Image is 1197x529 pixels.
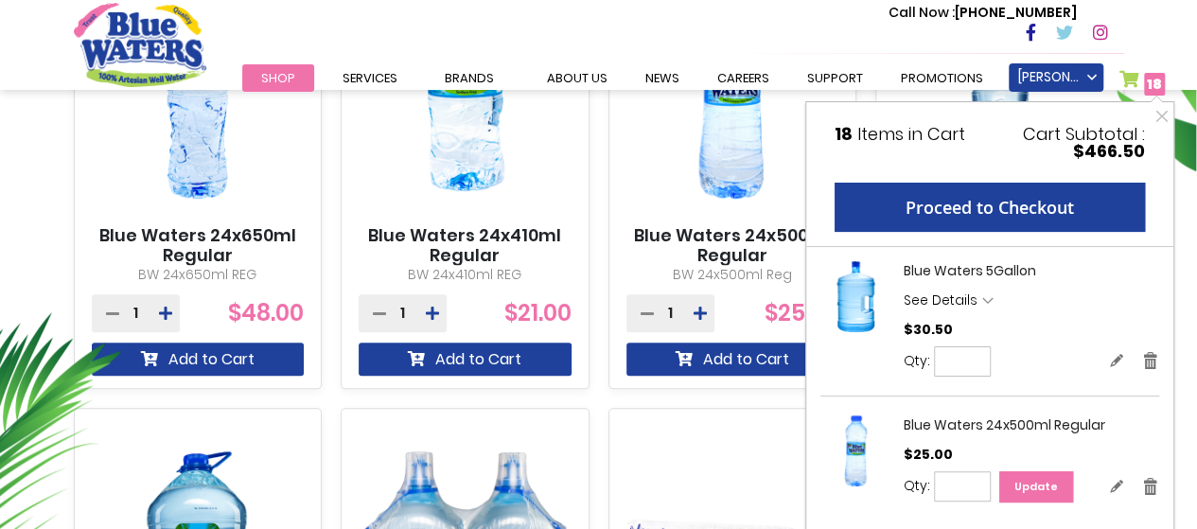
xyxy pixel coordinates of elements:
[626,64,698,92] a: News
[889,3,1077,23] p: [PHONE_NUMBER]
[626,343,839,376] button: Add to Cart
[1147,75,1162,94] span: 18
[904,261,1036,280] a: Blue Waters 5Gallon
[820,261,891,338] a: Blue Waters 5Gallon
[857,122,965,146] span: Items in Cart
[359,343,572,376] button: Add to Cart
[904,351,930,371] label: Qty
[359,265,572,285] p: BW 24x410ml REG
[92,265,305,285] p: BW 24x650ml REG
[904,445,953,464] span: $25.00
[74,3,206,86] a: store logo
[528,64,626,92] a: about us
[92,225,305,266] a: Blue Waters 24x650ml Regular
[92,343,305,376] button: Add to Cart
[1023,122,1137,146] span: Cart Subtotal
[343,69,397,87] span: Services
[626,225,839,266] a: Blue Waters 24x500ml Regular
[1009,63,1103,92] a: [PERSON_NAME]
[1119,70,1166,97] a: 18
[835,183,1145,232] button: Proceed to Checkout
[1073,139,1145,163] span: $466.50
[904,415,1105,434] a: Blue Waters 24x500ml Regular
[1014,479,1058,494] span: Update
[820,415,891,486] img: Blue Waters 24x500ml Regular
[359,225,572,266] a: Blue Waters 24x410ml Regular
[835,122,853,146] span: 18
[820,261,891,332] img: Blue Waters 5Gallon
[626,265,839,285] p: BW 24x500ml Reg
[765,297,838,328] span: $25.00
[261,69,295,87] span: Shop
[228,297,304,328] span: $48.00
[904,320,953,339] span: $30.50
[882,64,1002,92] a: Promotions
[904,291,977,309] span: See Details
[445,69,494,87] span: Brands
[504,297,572,328] span: $21.00
[889,3,955,22] span: Call Now :
[820,415,891,492] a: Blue Waters 24x500ml Regular
[999,471,1073,503] button: Update
[904,476,930,496] label: Qty
[698,64,788,92] a: careers
[788,64,882,92] a: support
